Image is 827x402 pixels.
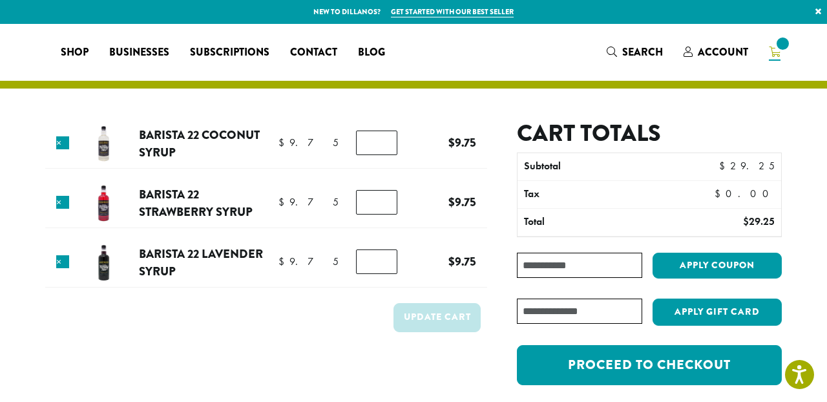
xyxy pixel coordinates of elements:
img: Barista 22 Strawberry Syrup [83,182,125,224]
input: Product quantity [356,131,397,155]
bdi: 9.75 [448,193,476,211]
h2: Cart totals [517,120,782,147]
a: Barista 22 Strawberry Syrup [139,185,253,221]
input: Product quantity [356,249,397,274]
img: Barista 22 Coconut Syrup [83,123,125,165]
span: $ [278,136,289,149]
span: Blog [358,45,385,61]
bdi: 9.75 [278,136,339,149]
span: Subscriptions [190,45,269,61]
input: Product quantity [356,190,397,215]
span: $ [448,134,455,151]
span: $ [715,187,726,200]
span: Account [698,45,748,59]
th: Total [518,209,676,236]
bdi: 9.75 [448,134,476,151]
a: Proceed to checkout [517,345,782,385]
span: Businesses [109,45,169,61]
a: Get started with our best seller [391,6,514,17]
span: Contact [290,45,337,61]
th: Subtotal [518,153,676,180]
bdi: 29.25 [743,215,775,228]
th: Tax [518,181,704,208]
a: Remove this item [56,196,69,209]
bdi: 9.75 [278,195,339,209]
a: Barista 22 Coconut Syrup [139,126,260,162]
span: Shop [61,45,89,61]
span: $ [448,193,455,211]
span: $ [448,253,455,270]
bdi: 29.25 [719,159,775,173]
bdi: 9.75 [278,255,339,268]
span: $ [278,195,289,209]
bdi: 0.00 [715,187,775,200]
span: Search [622,45,663,59]
span: $ [743,215,749,228]
a: Barista 22 Lavender Syrup [139,245,263,280]
img: Barista 22 Lavender Syrup [83,242,125,284]
a: Search [596,41,673,63]
span: $ [719,159,730,173]
span: $ [278,255,289,268]
a: Remove this item [56,255,69,268]
a: Shop [50,42,99,63]
a: Remove this item [56,136,69,149]
button: Apply Gift Card [653,299,782,326]
button: Apply coupon [653,253,782,279]
bdi: 9.75 [448,253,476,270]
button: Update cart [393,303,481,332]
